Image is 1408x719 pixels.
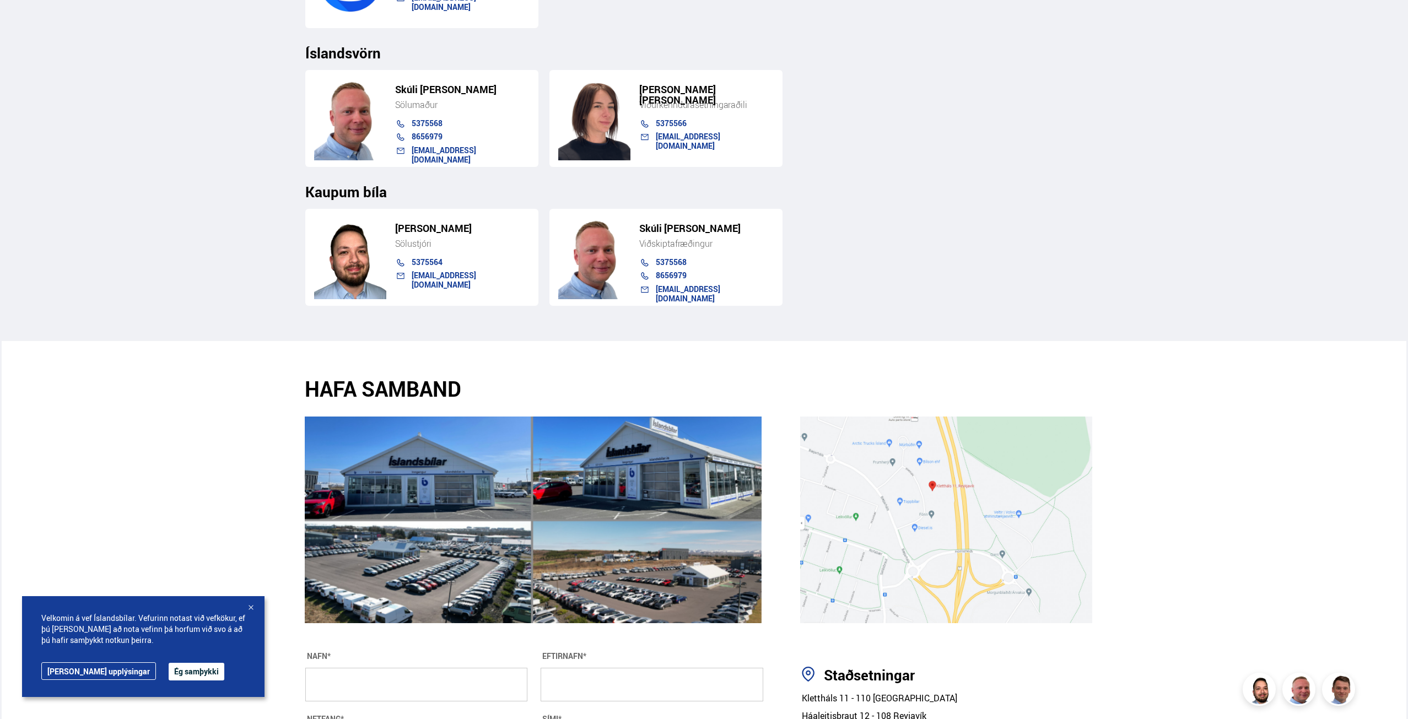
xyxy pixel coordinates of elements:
div: Viðurkenndur [639,99,774,110]
h5: Skúli [PERSON_NAME] [395,84,530,95]
a: [EMAIL_ADDRESS][DOMAIN_NAME] [656,284,720,303]
img: TiAwD7vhpwHUHg8j.png [558,77,630,160]
h5: [PERSON_NAME] [395,223,530,234]
span: Viðskiptafræðingur [639,237,713,250]
img: zbR9Zwhy8qcY8p2N.png [305,417,762,623]
div: NAFN* [305,652,528,661]
h5: Skúli [PERSON_NAME] [639,223,774,234]
img: pw9sMCDar5Ii6RG5.svg [802,667,814,682]
a: 5375568 [656,257,687,267]
img: nhp88E3Fdnt1Opn2.png [1244,674,1277,707]
button: Ég samþykki [169,663,224,680]
a: 8656979 [412,131,443,142]
a: [EMAIL_ADDRESS][DOMAIN_NAME] [412,145,476,164]
div: EFTIRNAFN* [541,652,763,661]
a: 8656979 [656,270,687,280]
div: Staðsetningar [824,667,1103,684]
a: [EMAIL_ADDRESS][DOMAIN_NAME] [412,270,476,289]
a: 5375568 [412,118,443,128]
img: m7PZdWzYfFvz2vuk.png [558,216,630,299]
span: ásetningaraðili [690,99,747,111]
span: Velkomin á vef Íslandsbílar. Vefurinn notast við vefkökur, ef þú [PERSON_NAME] að nota vefinn þá ... [41,613,245,646]
h3: Íslandsvörn [305,45,1103,61]
img: siFngHWaQ9KaOqBr.png [1284,674,1317,707]
a: [PERSON_NAME] upplýsingar [41,662,156,680]
a: 5375564 [412,257,443,267]
img: nhp88E3Fdnt1Opn2.png [314,216,386,299]
div: Sölumaður [395,99,530,110]
h2: HAFA SAMBAND [305,376,762,401]
div: Sölustjóri [395,238,530,249]
a: Klettháls 11 - 110 [GEOGRAPHIC_DATA] [802,692,957,704]
h5: [PERSON_NAME] [PERSON_NAME] [639,84,774,105]
a: 5375566 [656,118,687,128]
img: m7PZdWzYfFvz2vuk.png [314,77,386,160]
h3: Kaupum bíla [305,183,1103,200]
a: [EMAIL_ADDRESS][DOMAIN_NAME] [656,131,720,150]
img: FbJEzSuNWCJXmdc-.webp [1324,674,1357,707]
img: 1RuqvkYfbre_JAo3.jpg [800,417,1092,623]
button: Opna LiveChat spjallviðmót [9,4,42,37]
